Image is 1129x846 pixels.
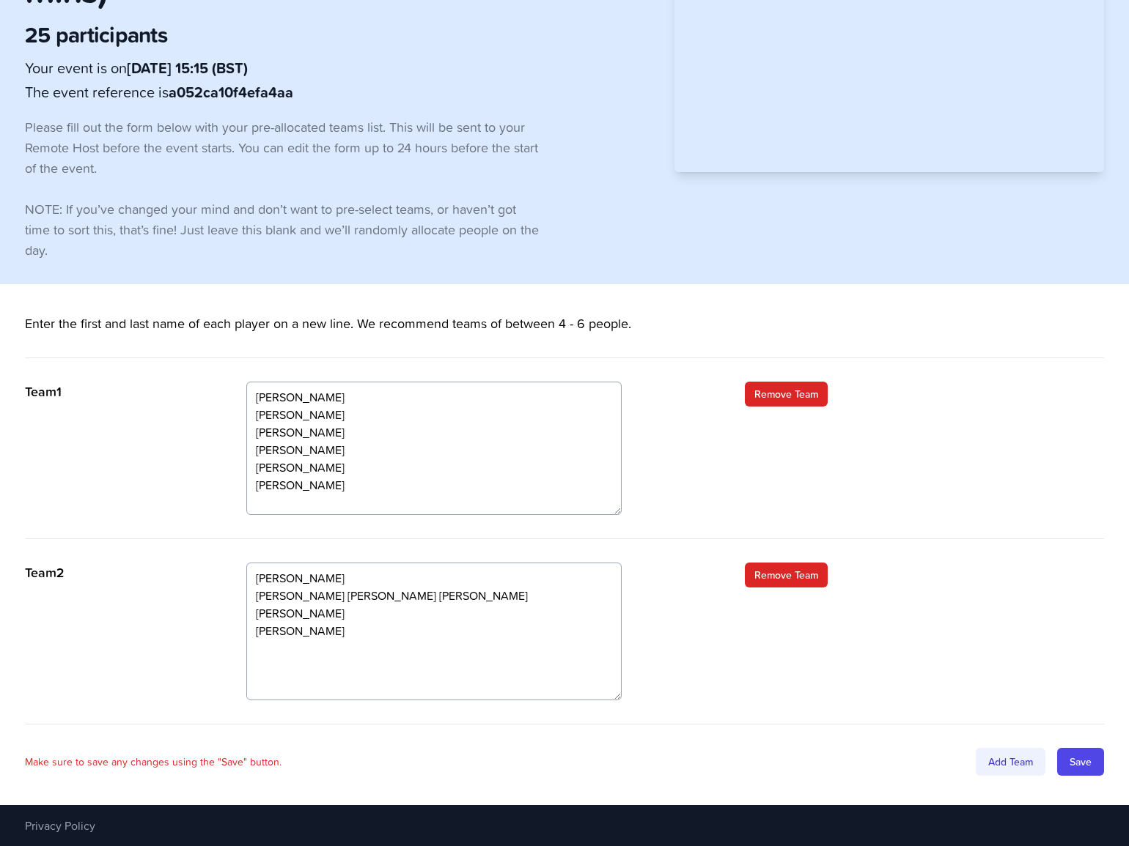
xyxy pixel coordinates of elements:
[25,563,217,583] p: Team
[56,563,65,582] span: 2
[976,748,1045,776] div: Add Team
[56,382,62,401] span: 1
[25,22,540,48] p: 25 participants
[25,817,95,834] a: Privacy Policy
[25,81,540,103] p: The event reference is
[169,81,293,103] b: a052ca10f4efa4aa
[1057,748,1104,776] input: Save
[745,563,828,587] a: Remove Team
[25,117,540,179] p: Please fill out the form below with your pre-allocated teams list. This will be sent to your Remo...
[25,382,217,402] p: Team
[25,313,1104,358] p: Enter the first and last name of each player on a new line. We recommend teams of between 4 - 6 p...
[745,382,828,407] a: Remove Team
[25,57,540,78] p: Your event is on
[25,199,540,261] p: NOTE: If you’ve changed your mind and don’t want to pre-select teams, or haven’t got time to sort...
[25,754,282,769] p: Make sure to save any changes using the "Save" button.
[127,57,248,79] b: [DATE] 15:15 (BST)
